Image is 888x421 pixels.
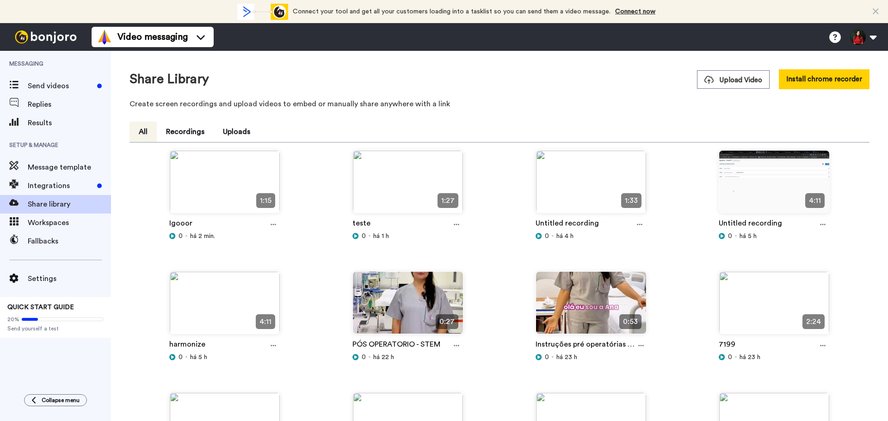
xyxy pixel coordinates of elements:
span: 20% [7,316,19,323]
button: Uploads [214,122,259,142]
span: 0 [545,232,549,241]
span: 0 [728,232,732,241]
span: Fallbacks [28,236,111,247]
span: Message template [28,162,111,173]
div: há 23 h [719,353,830,362]
span: QUICK START GUIDE [7,304,74,311]
div: há 22 h [352,353,463,362]
span: 0 [179,232,183,241]
span: Settings [28,273,111,284]
a: Connect now [615,8,655,15]
a: 7199 [719,339,735,353]
span: 0 [728,353,732,362]
div: há 4 h [536,232,647,241]
div: há 1 h [352,232,463,241]
span: Integrations [28,180,93,191]
button: All [129,122,157,142]
a: teste [352,218,370,232]
span: 0 [362,353,366,362]
a: PÓS OPERATORIO - STEM [352,339,440,353]
span: Replies [28,99,111,110]
span: Connect your tool and get all your customers loading into a tasklist so you can send them a video... [293,8,610,15]
span: 0 [362,232,366,241]
span: 1:15 [256,193,275,208]
span: 0 [179,353,183,362]
span: Video messaging [117,31,188,43]
div: há 5 h [719,232,830,241]
span: 4:11 [256,314,275,329]
div: há 2 min. [169,232,280,241]
span: 0:27 [436,314,458,329]
span: 0 [545,353,549,362]
button: Collapse menu [24,394,87,406]
div: há 23 h [536,353,647,362]
h1: Share Library [129,72,209,86]
span: 1:33 [621,193,641,208]
div: animation [237,4,288,20]
img: 05aab0ea-e7d1-4f5a-bf95-f0d05174907f.jpg [719,272,829,342]
a: Untitled recording [719,218,782,232]
img: 3062d407-217d-422b-829e-aefd12f8b95d.jpg [536,151,646,220]
button: Install chrome recorder [779,69,869,89]
span: 4:11 [805,193,825,208]
span: Share library [28,199,111,210]
img: bb952ae6-e4b8-4d5e-bdcc-f8382d3ed151_thumbnail_source_1755778234.jpg [719,151,829,220]
img: 6dc94c86-bbf0-4fe5-b97a-38c534b2e0bc_thumbnail_source_1755714293.jpg [536,272,646,342]
button: Recordings [157,122,214,142]
button: Upload Video [697,70,770,89]
div: há 5 h [169,353,280,362]
a: Igooor [169,218,192,232]
span: 0:53 [619,314,641,329]
a: Instruções pré operatórias Stem.mp4 [536,339,635,353]
img: 525f238b-b12f-4a7a-9c99-8aa0ccd8d503.jpg [170,151,280,220]
img: bj-logo-header-white.svg [11,31,80,43]
span: Collapse menu [42,397,80,404]
span: Upload Video [704,75,762,85]
span: 2:24 [802,314,825,329]
img: vm-color.svg [97,30,112,44]
span: Results [28,117,111,128]
p: Create screen recordings and upload videos to embed or manually share anywhere with a link [129,98,869,110]
span: Workspaces [28,217,111,228]
img: d3586d2b-50a6-4f95-9b6e-6baac2172a64.jpg [353,151,463,220]
a: harmonize [169,339,205,353]
span: Send videos [28,80,93,92]
img: a6998425-9124-4222-92f4-5d3ba77b9202_thumbnail_source_1755714770.jpg [353,272,463,342]
span: 1:27 [438,193,458,208]
span: Send yourself a test [7,325,104,332]
img: 836431c1-36e2-4a42-9280-3eac5cb621e7.jpg [170,272,280,342]
a: Untitled recording [536,218,599,232]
